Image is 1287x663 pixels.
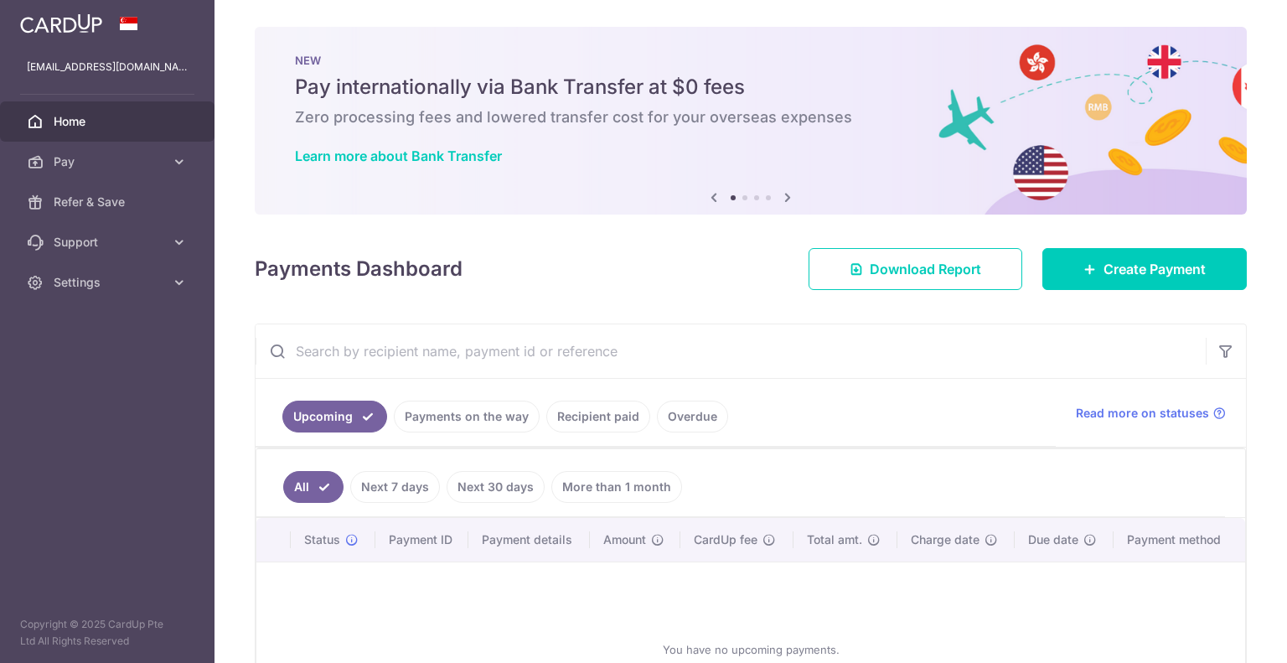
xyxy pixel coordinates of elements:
h6: Zero processing fees and lowered transfer cost for your overseas expenses [295,107,1207,127]
h5: Pay internationally via Bank Transfer at $0 fees [295,74,1207,101]
a: Upcoming [282,401,387,433]
span: Read more on statuses [1076,405,1209,422]
span: Status [304,531,340,548]
span: Settings [54,274,164,291]
span: Download Report [870,259,981,279]
p: [EMAIL_ADDRESS][DOMAIN_NAME] [27,59,188,75]
a: Create Payment [1042,248,1247,290]
a: Next 30 days [447,471,545,503]
h4: Payments Dashboard [255,254,463,284]
a: All [283,471,344,503]
img: Bank transfer banner [255,27,1247,215]
span: Create Payment [1104,259,1206,279]
p: NEW [295,54,1207,67]
a: More than 1 month [551,471,682,503]
th: Payment method [1114,518,1245,562]
span: Home [54,113,164,130]
span: Support [54,234,164,251]
span: Refer & Save [54,194,164,210]
span: CardUp fee [694,531,757,548]
img: CardUp [20,13,102,34]
span: Charge date [911,531,979,548]
a: Learn more about Bank Transfer [295,148,502,164]
span: Due date [1028,531,1078,548]
th: Payment details [468,518,590,562]
span: Amount [603,531,646,548]
a: Overdue [657,401,728,433]
span: Pay [54,153,164,170]
a: Download Report [809,248,1022,290]
input: Search by recipient name, payment id or reference [256,324,1206,378]
span: Total amt. [807,531,862,548]
a: Recipient paid [546,401,650,433]
a: Payments on the way [394,401,540,433]
th: Payment ID [375,518,469,562]
a: Next 7 days [350,471,440,503]
a: Read more on statuses [1076,405,1226,422]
